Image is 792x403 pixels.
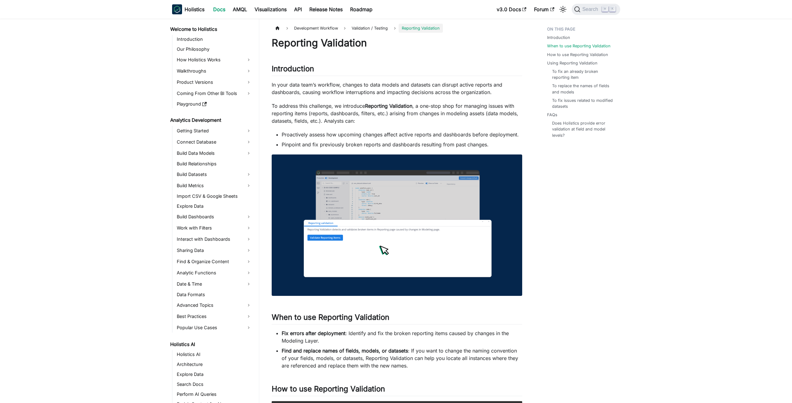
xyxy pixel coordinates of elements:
a: Architecture [175,360,254,369]
a: Introduction [547,35,570,40]
a: FAQs [547,112,557,118]
a: Release Notes [306,4,346,14]
img: Holistics [172,4,182,14]
a: Coming From Other BI Tools [175,88,254,98]
a: Product Versions [175,77,254,87]
a: To fix an already broken reporting item [552,69,614,80]
a: To replace the names of fields and models [552,83,614,95]
a: Explore Data [175,202,254,211]
a: Search Docs [175,380,254,389]
a: Sharing Data [175,245,254,255]
a: Docs [209,4,229,14]
a: How Holistics Works [175,55,254,65]
a: Holistics AI [168,340,254,349]
a: Perform AI Queries [175,390,254,399]
a: Does Holistics provide error validation at field and model levels? [552,120,614,138]
a: To fix issues related to modified datasets [552,97,614,109]
a: Import CSV & Google Sheets [175,192,254,201]
span: Validation / Testing [349,24,391,33]
a: Build Dashboards [175,212,254,222]
a: Build Datasets [175,169,254,179]
strong: Find and replace names of fields, models, or datasets [282,348,408,354]
a: Holistics AI [175,350,254,359]
span: Reporting Validation [399,24,443,33]
a: Best Practices [175,311,254,321]
a: Our Philosophy [175,45,254,54]
button: Switch between dark and light mode (currently light mode) [558,4,568,14]
strong: Reporting Validation [365,103,412,109]
a: Analytics Development [168,116,254,125]
li: : If you want to change the naming convention of your fields, models, or datasets, Reporting Vali... [282,347,522,369]
a: Connect Database [175,137,254,147]
span: Development Workflow [291,24,341,33]
p: In your data team’s workflow, changes to data models and datasets can disrupt active reports and ... [272,81,522,96]
nav: Breadcrumbs [272,24,522,33]
li: : Identify and fix the broken reporting items caused by changes in the Modeling Layer. [282,330,522,344]
li: Pinpoint and fix previously broken reports and dashboards resulting from past changes. [282,141,522,148]
a: Forum [530,4,558,14]
a: Data Formats [175,290,254,299]
a: Playground [175,100,254,108]
p: To address this challenge, we introduce , a one-stop shop for managing issues with reporting item... [272,102,522,125]
a: When to use Reporting Validation [547,43,611,49]
a: Analytic Functions [175,268,254,278]
h2: How to use Reporting Validation [272,384,522,396]
a: Visualizations [251,4,290,14]
li: Proactively assess how upcoming changes affect active reports and dashboards before deployment. [282,131,522,138]
strong: Fix errors after deployment [282,330,345,336]
h2: When to use Reporting Validation [272,313,522,325]
button: Search (Command+K) [572,4,620,15]
a: Date & Time [175,279,254,289]
a: Find & Organize Content [175,257,254,267]
a: Walkthroughs [175,66,254,76]
kbd: ⌘ [602,6,608,12]
h2: Introduction [272,64,522,76]
b: Holistics [185,6,204,13]
a: Build Metrics [175,181,254,191]
a: HolisticsHolistics [172,4,204,14]
a: Home page [272,24,284,33]
h1: Reporting Validation [272,37,522,49]
a: Advanced Topics [175,300,254,310]
a: Popular Use Cases [175,323,254,333]
a: v3.0 Docs [493,4,530,14]
a: Using Reporting Validation [547,60,598,66]
a: Explore Data [175,370,254,379]
a: Work with Filters [175,223,254,233]
a: Introduction [175,35,254,44]
kbd: K [609,6,616,12]
a: Getting Started [175,126,254,136]
a: Welcome to Holistics [168,25,254,34]
a: How to use Reporting Validation [547,52,608,58]
span: Search [580,7,602,12]
a: API [290,4,306,14]
a: AMQL [229,4,251,14]
a: Interact with Dashboards [175,234,254,244]
a: Build Relationships [175,159,254,168]
a: Roadmap [346,4,376,14]
a: Build Data Models [175,148,254,158]
nav: Docs sidebar [166,19,259,403]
